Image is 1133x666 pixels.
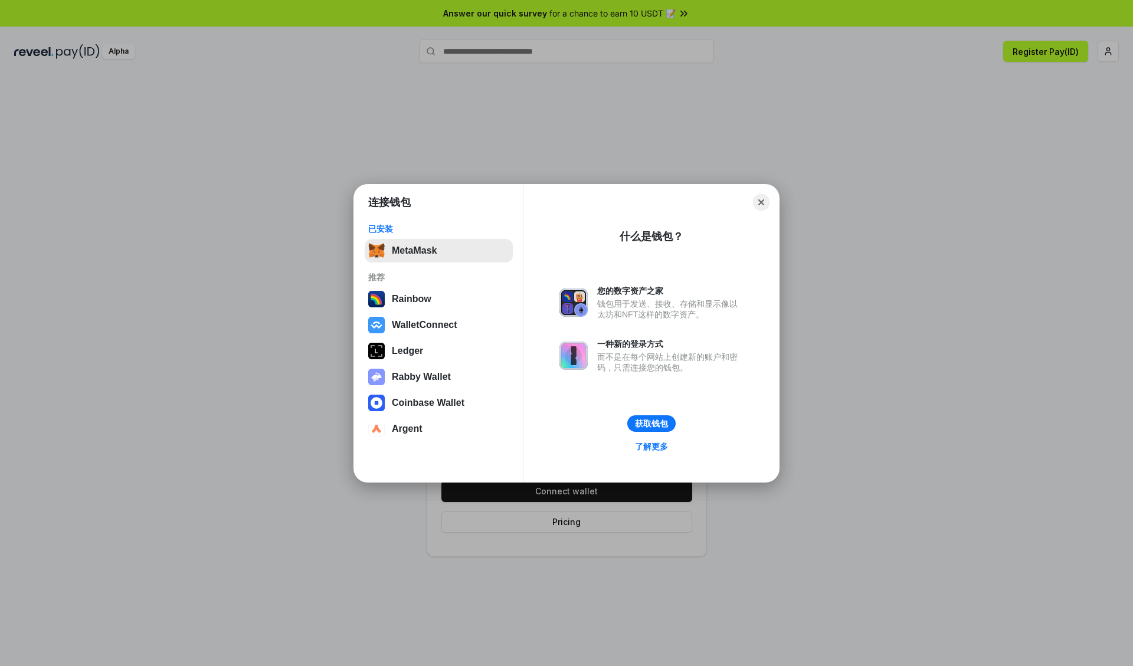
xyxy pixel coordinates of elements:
[365,391,513,415] button: Coinbase Wallet
[628,439,675,454] a: 了解更多
[368,291,385,307] img: svg+xml,%3Csvg%20width%3D%22120%22%20height%3D%22120%22%20viewBox%3D%220%200%20120%20120%22%20fil...
[753,194,769,211] button: Close
[368,343,385,359] img: svg+xml,%3Csvg%20xmlns%3D%22http%3A%2F%2Fwww.w3.org%2F2000%2Fsvg%22%20width%3D%2228%22%20height%3...
[365,417,513,441] button: Argent
[635,441,668,452] div: 了解更多
[368,317,385,333] img: svg+xml,%3Csvg%20width%3D%2228%22%20height%3D%2228%22%20viewBox%3D%220%200%2028%2028%22%20fill%3D...
[559,288,588,317] img: svg+xml,%3Csvg%20xmlns%3D%22http%3A%2F%2Fwww.w3.org%2F2000%2Fsvg%22%20fill%3D%22none%22%20viewBox...
[365,365,513,389] button: Rabby Wallet
[392,372,451,382] div: Rabby Wallet
[368,395,385,411] img: svg+xml,%3Csvg%20width%3D%2228%22%20height%3D%2228%22%20viewBox%3D%220%200%2028%2028%22%20fill%3D...
[365,339,513,363] button: Ledger
[368,195,411,209] h1: 连接钱包
[368,242,385,259] img: svg+xml,%3Csvg%20fill%3D%22none%22%20height%3D%2233%22%20viewBox%3D%220%200%2035%2033%22%20width%...
[635,418,668,429] div: 获取钱包
[597,339,744,349] div: 一种新的登录方式
[392,320,457,330] div: WalletConnect
[368,421,385,437] img: svg+xml,%3Csvg%20width%3D%2228%22%20height%3D%2228%22%20viewBox%3D%220%200%2028%2028%22%20fill%3D...
[368,369,385,385] img: svg+xml,%3Csvg%20xmlns%3D%22http%3A%2F%2Fwww.w3.org%2F2000%2Fsvg%22%20fill%3D%22none%22%20viewBox...
[365,239,513,263] button: MetaMask
[392,346,423,356] div: Ledger
[365,287,513,311] button: Rainbow
[392,294,431,304] div: Rainbow
[392,398,464,408] div: Coinbase Wallet
[597,298,744,320] div: 钱包用于发送、接收、存储和显示像以太坊和NFT这样的数字资产。
[620,229,683,244] div: 什么是钱包？
[627,415,676,432] button: 获取钱包
[368,272,509,283] div: 推荐
[392,424,423,434] div: Argent
[368,224,509,234] div: 已安装
[392,245,437,256] div: MetaMask
[365,313,513,337] button: WalletConnect
[559,342,588,370] img: svg+xml,%3Csvg%20xmlns%3D%22http%3A%2F%2Fwww.w3.org%2F2000%2Fsvg%22%20fill%3D%22none%22%20viewBox...
[597,352,744,373] div: 而不是在每个网站上创建新的账户和密码，只需连接您的钱包。
[597,286,744,296] div: 您的数字资产之家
